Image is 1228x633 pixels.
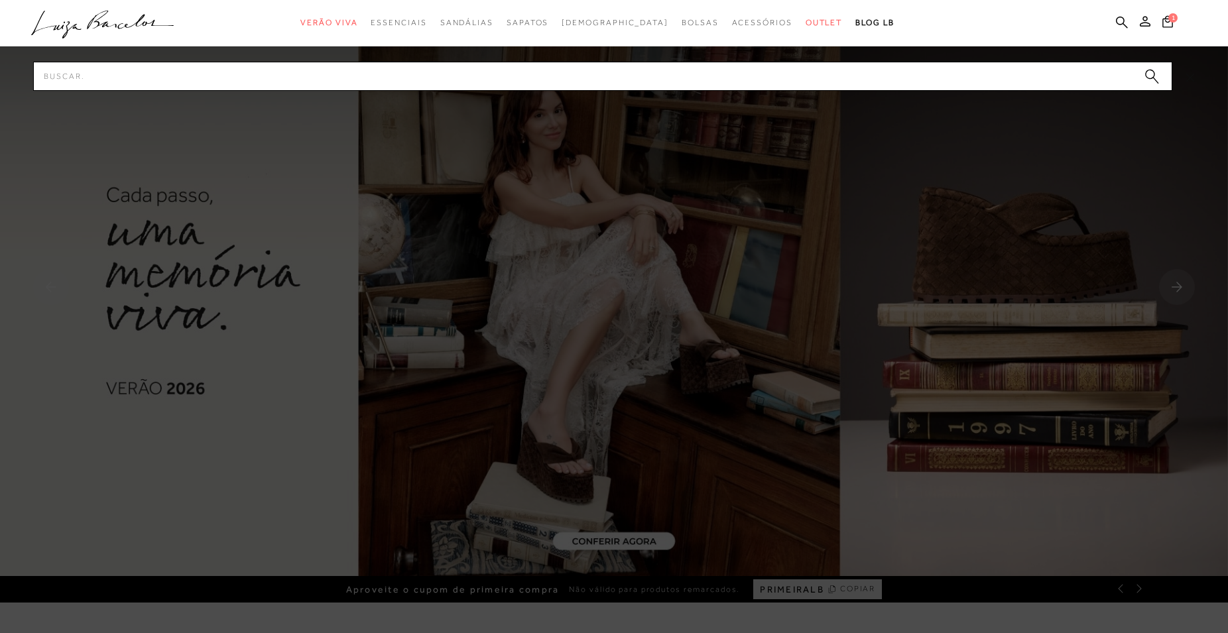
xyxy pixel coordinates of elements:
span: [DEMOGRAPHIC_DATA] [562,18,668,27]
span: Sandálias [440,18,493,27]
a: categoryNavScreenReaderText [507,11,548,35]
a: BLOG LB [855,11,894,35]
button: 1 [1158,15,1177,32]
span: 1 [1168,13,1178,23]
a: categoryNavScreenReaderText [371,11,426,35]
span: Sapatos [507,18,548,27]
a: categoryNavScreenReaderText [682,11,719,35]
span: Bolsas [682,18,719,27]
span: Essenciais [371,18,426,27]
a: categoryNavScreenReaderText [732,11,792,35]
a: categoryNavScreenReaderText [440,11,493,35]
a: noSubCategoriesText [562,11,668,35]
span: Outlet [806,18,843,27]
a: categoryNavScreenReaderText [806,11,843,35]
input: Buscar. [33,62,1172,91]
span: BLOG LB [855,18,894,27]
span: Verão Viva [300,18,357,27]
a: categoryNavScreenReaderText [300,11,357,35]
span: Acessórios [732,18,792,27]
